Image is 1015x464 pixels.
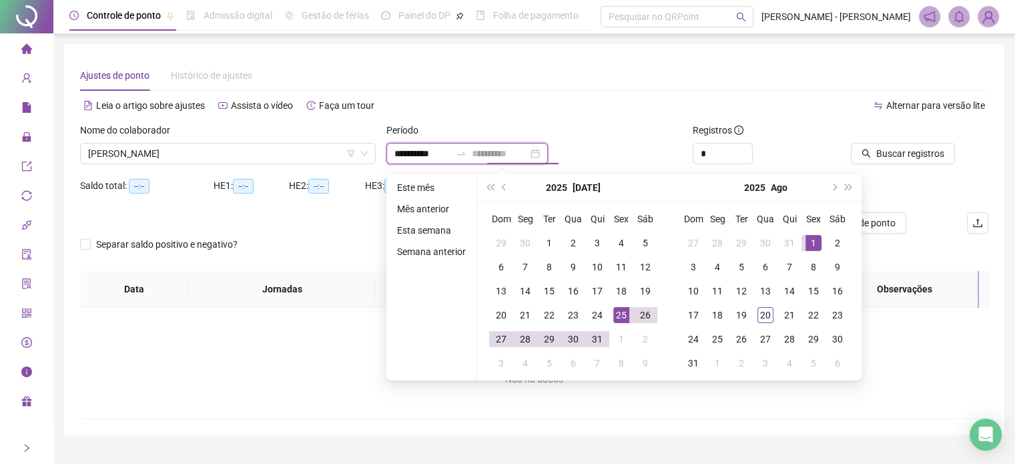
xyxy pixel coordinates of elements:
div: 10 [589,259,605,275]
div: 2 [829,235,845,251]
div: Saldo total: [80,178,214,194]
td: 2025-07-29 [537,327,561,351]
div: 6 [757,259,773,275]
div: 28 [517,331,533,347]
span: info-circle [734,126,743,135]
span: user-add [21,67,32,93]
td: 2025-07-20 [489,303,513,327]
td: 2025-07-13 [489,279,513,303]
td: 2025-07-16 [561,279,585,303]
div: 14 [517,283,533,299]
div: 4 [781,355,797,371]
span: notification [924,11,936,23]
button: month panel [573,174,601,201]
td: 2025-08-27 [753,327,777,351]
td: 2025-08-06 [561,351,585,375]
span: --:-- [233,179,254,194]
div: 16 [829,283,845,299]
button: month panel [771,174,787,201]
span: home [21,37,32,64]
span: lock [21,126,32,152]
div: HE 1: [214,178,289,194]
th: Jornadas [188,271,375,308]
button: year panel [744,174,765,201]
td: 2025-07-28 [513,327,537,351]
span: to [456,148,466,159]
td: 2025-08-22 [801,303,825,327]
span: --:-- [308,179,329,194]
div: 5 [637,235,653,251]
div: 11 [613,259,629,275]
td: 2025-07-05 [633,231,657,255]
td: 2025-06-29 [489,231,513,255]
div: 25 [709,331,725,347]
div: 12 [733,283,749,299]
span: api [21,214,32,240]
div: 31 [589,331,605,347]
div: 3 [493,355,509,371]
span: Admissão digital [204,10,272,21]
td: 2025-07-03 [585,231,609,255]
td: 2025-08-19 [729,303,753,327]
div: 9 [637,355,653,371]
span: Observações [841,282,968,296]
li: Semana anterior [392,244,471,260]
th: Dom [681,207,705,231]
span: right [22,443,31,453]
td: 2025-07-28 [705,231,729,255]
span: swap [874,101,883,110]
div: 23 [565,307,581,323]
div: HE 2: [289,178,364,194]
div: 17 [685,307,701,323]
div: 31 [685,355,701,371]
td: 2025-07-18 [609,279,633,303]
td: 2025-06-30 [513,231,537,255]
span: --:-- [384,179,405,194]
div: 10 [685,283,701,299]
span: swap-right [456,148,466,159]
td: 2025-07-15 [537,279,561,303]
td: 2025-07-30 [753,231,777,255]
th: Observações [831,271,978,308]
th: Seg [513,207,537,231]
div: Open Intercom Messenger [970,419,1002,451]
div: 16 [565,283,581,299]
td: 2025-07-14 [513,279,537,303]
span: Separar saldo positivo e negativo? [91,237,243,252]
li: Mês anterior [392,201,471,217]
div: 2 [565,235,581,251]
span: Painel do DP [398,10,450,21]
td: 2025-08-10 [681,279,705,303]
td: 2025-07-08 [537,255,561,279]
td: 2025-07-30 [561,327,585,351]
div: 24 [685,331,701,347]
td: 2025-07-22 [537,303,561,327]
th: Sex [801,207,825,231]
span: dashboard [381,11,390,20]
div: 31 [781,235,797,251]
div: 4 [709,259,725,275]
td: 2025-09-02 [729,351,753,375]
div: 22 [541,307,557,323]
td: 2025-07-24 [585,303,609,327]
span: Ajustes de ponto [80,70,149,81]
td: 2025-08-03 [489,351,513,375]
td: 2025-07-25 [609,303,633,327]
td: 2025-07-31 [585,327,609,351]
button: next-year [826,174,841,201]
td: 2025-07-02 [561,231,585,255]
td: 2025-07-21 [513,303,537,327]
button: super-prev-year [482,174,497,201]
td: 2025-07-27 [681,231,705,255]
span: book [476,11,485,20]
div: 6 [829,355,845,371]
td: 2025-08-31 [681,351,705,375]
div: 15 [805,283,821,299]
td: 2025-07-09 [561,255,585,279]
span: filter [347,150,355,158]
td: 2025-08-14 [777,279,801,303]
td: 2025-08-18 [705,303,729,327]
div: 8 [613,355,629,371]
td: 2025-07-07 [513,255,537,279]
span: history [306,101,316,110]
